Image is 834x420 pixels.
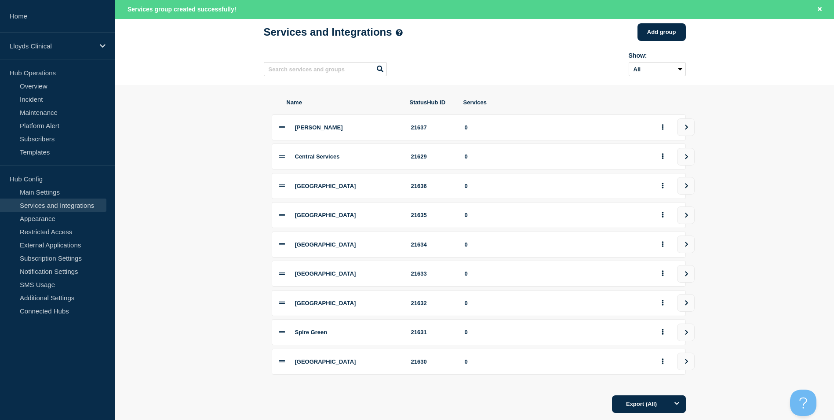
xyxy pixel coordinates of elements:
select: Archived [629,62,686,76]
button: group actions [657,267,668,280]
span: [GEOGRAPHIC_DATA] [295,212,356,218]
div: 21631 [411,329,454,335]
button: group actions [657,179,668,193]
span: [PERSON_NAME] [295,124,343,131]
button: group actions [657,238,668,251]
button: group actions [657,325,668,339]
button: Options [668,395,686,413]
span: StatusHub ID [410,99,453,106]
div: 21636 [411,183,454,189]
div: 21637 [411,124,454,131]
span: Spire Green [295,329,328,335]
span: Services [463,99,647,106]
button: view group [677,206,695,224]
div: Show: [629,52,686,59]
h1: Services and Integrations [264,26,403,38]
button: view group [677,265,695,283]
span: [GEOGRAPHIC_DATA] [295,300,356,306]
div: 0 [465,212,647,218]
div: 21629 [411,153,454,160]
div: 0 [465,153,647,160]
div: 21632 [411,300,454,306]
p: Lloyds Clinical [10,42,94,50]
button: view group [677,148,695,166]
button: Add group [637,23,686,41]
button: view group [677,324,695,341]
span: Name [287,99,399,106]
div: 21635 [411,212,454,218]
span: [GEOGRAPHIC_DATA] [295,358,356,365]
button: view group [677,353,695,370]
div: 21630 [411,358,454,365]
div: 0 [465,329,647,335]
div: 0 [465,124,647,131]
span: [GEOGRAPHIC_DATA] [295,183,356,189]
button: group actions [657,150,668,163]
iframe: Help Scout Beacon - Open [790,390,816,416]
div: 0 [465,300,647,306]
button: Close banner [814,4,825,15]
button: group actions [657,355,668,368]
button: view group [677,236,695,253]
div: 21634 [411,241,454,248]
span: Central Services [295,153,340,160]
span: [GEOGRAPHIC_DATA] [295,270,356,277]
div: 0 [465,241,647,248]
div: 21633 [411,270,454,277]
button: view group [677,294,695,312]
div: 0 [465,270,647,277]
button: Export (All) [612,395,686,413]
button: group actions [657,296,668,310]
span: [GEOGRAPHIC_DATA] [295,241,356,248]
button: view group [677,118,695,136]
input: Search services and groups [264,62,387,76]
button: view group [677,177,695,195]
div: 0 [465,183,647,189]
div: 0 [465,358,647,365]
span: Services group created successfully! [127,6,236,13]
button: group actions [657,208,668,222]
button: group actions [657,121,668,134]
